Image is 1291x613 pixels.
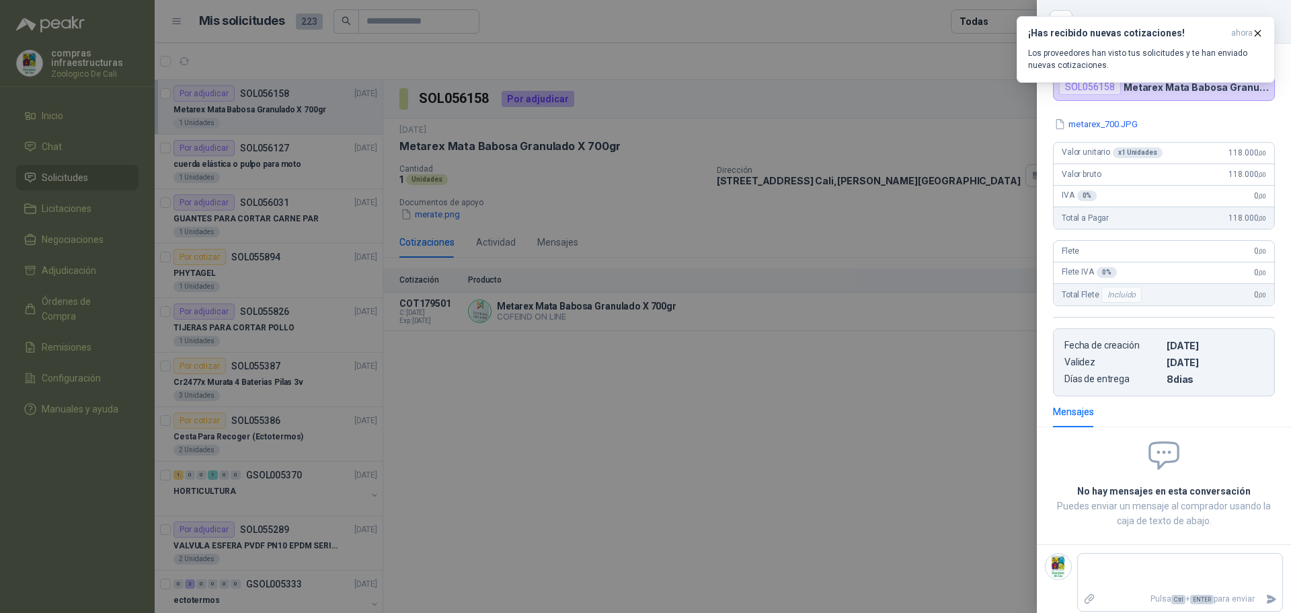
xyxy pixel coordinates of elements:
button: Enviar [1260,587,1282,611]
div: Incluido [1101,287,1142,303]
span: Flete IVA [1062,267,1117,278]
span: ,00 [1258,171,1266,178]
p: Fecha de creación [1064,340,1161,351]
p: Validez [1064,357,1161,368]
span: Ctrl [1171,595,1185,604]
p: 8 dias [1167,373,1263,385]
span: ,00 [1258,291,1266,299]
img: Company Logo [1046,554,1071,579]
span: 118.000 [1228,170,1266,179]
button: metarex_700.JPG [1053,117,1139,131]
p: [DATE] [1167,340,1263,351]
p: Puedes enviar un mensaje al comprador usando la caja de texto de abajo. [1053,499,1275,528]
span: ,00 [1258,215,1266,222]
span: IVA [1062,190,1097,201]
p: Días de entrega [1064,373,1161,385]
p: [DATE] [1167,357,1263,368]
div: Mensajes [1053,404,1094,419]
span: ,00 [1258,248,1266,255]
h3: ¡Has recibido nuevas cotizaciones! [1028,28,1226,39]
h2: No hay mensajes en esta conversación [1053,484,1275,499]
p: Los proveedores han visto tus solicitudes y te han enviado nuevas cotizaciones. [1028,47,1263,71]
span: ,00 [1258,192,1266,200]
div: 0 % [1077,190,1097,201]
span: Valor unitario [1062,147,1163,158]
label: Adjuntar archivos [1078,587,1101,611]
span: 0 [1254,290,1266,299]
span: Flete [1062,246,1079,256]
div: x 1 Unidades [1113,147,1163,158]
span: 0 [1254,246,1266,256]
span: 118.000 [1228,148,1266,157]
span: ahora [1231,28,1253,39]
button: ¡Has recibido nuevas cotizaciones!ahora Los proveedores han visto tus solicitudes y te han enviad... [1017,16,1275,83]
div: COT179501 [1080,11,1275,32]
button: Close [1053,13,1069,30]
span: Valor bruto [1062,170,1101,179]
span: Total Flete [1062,287,1144,303]
p: Pulsa + para enviar [1101,587,1261,611]
span: 118.000 [1228,213,1266,223]
span: Total a Pagar [1062,213,1109,223]
div: 0 % [1097,267,1117,278]
span: ENTER [1190,595,1214,604]
span: ,00 [1258,269,1266,277]
span: 0 [1254,191,1266,201]
span: 0 [1254,268,1266,277]
span: ,00 [1258,149,1266,157]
